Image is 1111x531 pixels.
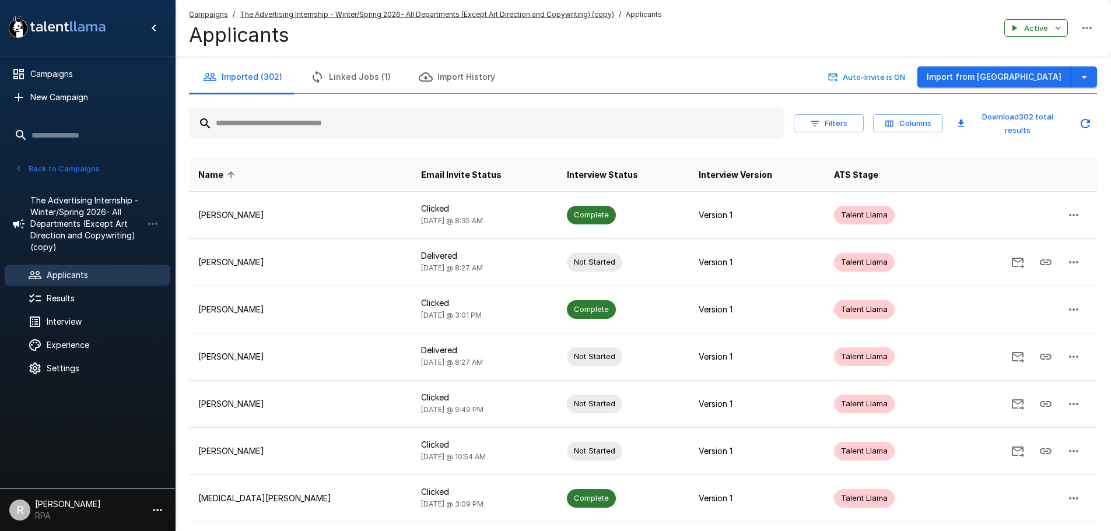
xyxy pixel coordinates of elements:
p: Clicked [421,297,548,309]
span: ATS Stage [834,168,878,182]
span: [DATE] @ 3:01 PM [421,311,482,319]
p: Version 1 [699,256,815,268]
p: Clicked [421,203,548,214]
p: [PERSON_NAME] [198,256,402,268]
span: / [619,9,621,20]
span: [DATE] @ 8:35 AM [421,216,483,225]
span: Copy Interview Link [1032,445,1060,455]
span: Complete [567,493,616,504]
span: Copy Interview Link [1032,351,1060,361]
p: [PERSON_NAME] [198,304,402,315]
span: Send Invitation [1004,256,1032,266]
h4: Applicants [189,23,662,47]
span: Send Invitation [1004,351,1032,361]
span: Talent Llama [834,209,895,220]
button: Download302 total results [952,108,1069,139]
span: Complete [567,304,616,315]
p: Delivered [421,250,548,262]
p: Clicked [421,486,548,498]
span: [DATE] @ 3:09 PM [421,500,483,508]
span: Talent Llama [834,351,895,362]
p: [PERSON_NAME] [198,398,402,410]
span: [DATE] @ 8:27 AM [421,358,483,367]
span: Copy Interview Link [1032,398,1060,408]
span: Applicants [626,9,662,20]
span: Talent Llama [834,256,895,268]
span: Complete [567,209,616,220]
p: [PERSON_NAME] [198,209,402,221]
p: [PERSON_NAME] [198,445,402,457]
span: Name [198,168,239,182]
span: [DATE] @ 8:27 AM [421,263,483,272]
span: Not Started [567,256,622,268]
button: Updated Today - 1:47 PM [1074,112,1097,135]
p: Version 1 [699,398,815,410]
u: Campaigns [189,10,228,19]
span: Copy Interview Link [1032,256,1060,266]
span: Talent Llama [834,304,895,315]
span: Talent Llama [834,445,895,456]
span: / [233,9,235,20]
button: Import from [GEOGRAPHIC_DATA] [917,66,1071,88]
span: [DATE] @ 10:54 AM [421,452,486,461]
p: Version 1 [699,304,815,315]
span: Not Started [567,445,622,456]
span: Email Invite Status [421,168,502,182]
span: [DATE] @ 9:49 PM [421,405,483,414]
span: Send Invitation [1004,398,1032,408]
button: Imported (302) [189,61,296,93]
span: Not Started [567,398,622,409]
span: Interview Status [567,168,638,182]
button: Columns [873,114,943,132]
span: Talent Llama [834,398,895,409]
span: Talent Llama [834,493,895,504]
u: The Advertising Internship - Winter/Spring 2026- All Departments (Except Art Direction and Copywr... [240,10,614,19]
span: Not Started [567,351,622,362]
p: Delivered [421,344,548,356]
p: [MEDICAL_DATA][PERSON_NAME] [198,493,402,504]
p: Version 1 [699,351,815,363]
p: [PERSON_NAME] [198,351,402,363]
button: Active [1004,19,1068,37]
button: Auto-Invite is ON [826,68,908,86]
button: Linked Jobs (1) [296,61,405,93]
p: Version 1 [699,493,815,504]
p: Clicked [421,439,548,451]
p: Version 1 [699,445,815,457]
button: Filters [794,114,864,132]
button: Import History [405,61,509,93]
span: Interview Version [699,168,772,182]
p: Version 1 [699,209,815,221]
span: Send Invitation [1004,445,1032,455]
p: Clicked [421,392,548,403]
